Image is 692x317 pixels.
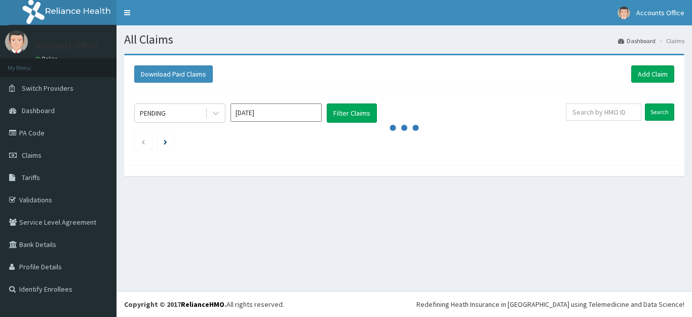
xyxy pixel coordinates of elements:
a: Online [35,55,60,62]
img: User Image [5,30,28,53]
input: Search by HMO ID [566,103,641,121]
a: Previous page [141,137,145,146]
a: Add Claim [631,65,674,83]
span: Switch Providers [22,84,73,93]
input: Select Month and Year [230,103,322,122]
footer: All rights reserved. [117,291,692,317]
a: RelianceHMO [181,300,224,309]
button: Filter Claims [327,103,377,123]
input: Search [645,103,674,121]
div: PENDING [140,108,166,118]
svg: audio-loading [389,113,419,143]
a: Dashboard [618,37,656,45]
p: Accounts Office [35,41,98,50]
a: Next page [164,137,167,146]
h1: All Claims [124,33,684,46]
li: Claims [657,37,684,45]
strong: Copyright © 2017 . [124,300,226,309]
span: Tariffs [22,173,40,182]
span: Claims [22,151,42,160]
button: Download Paid Claims [134,65,213,83]
span: Dashboard [22,106,55,115]
img: User Image [618,7,630,19]
span: Accounts Office [636,8,684,17]
div: Redefining Heath Insurance in [GEOGRAPHIC_DATA] using Telemedicine and Data Science! [416,299,684,309]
